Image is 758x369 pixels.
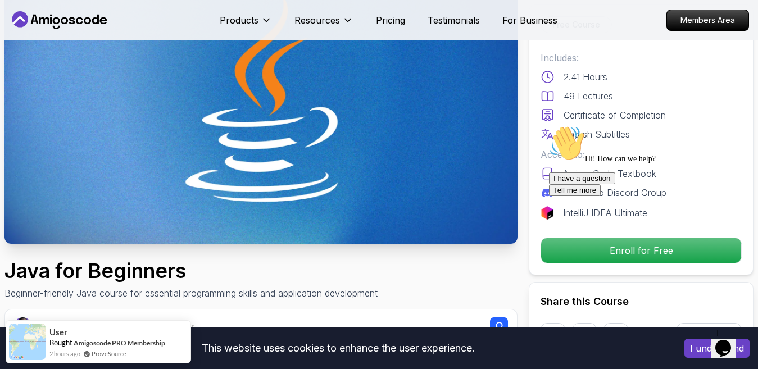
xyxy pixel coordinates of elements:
[4,4,207,75] div: 👋Hi! How can we help?I have a questionTell me more
[541,206,554,220] img: jetbrains logo
[541,148,742,161] p: Access to:
[4,63,56,75] button: Tell me more
[428,13,480,27] a: Testimonials
[220,13,258,27] p: Products
[544,121,747,318] iframe: chat widget
[294,13,353,36] button: Resources
[677,323,742,348] button: Copy link
[4,52,71,63] button: I have a question
[666,10,749,31] a: Members Area
[4,4,40,40] img: :wave:
[92,349,126,358] a: ProveSource
[220,13,272,36] button: Products
[667,10,748,30] p: Members Area
[541,294,742,309] h2: Share this Course
[541,238,741,263] p: Enroll for Free
[14,317,31,335] img: Nelson Djalo
[4,286,378,300] p: Beginner-friendly Java course for essential programming skills and application development
[564,70,607,84] p: 2.41 Hours
[49,327,67,337] span: User
[684,339,750,358] button: Accept cookies
[541,238,742,263] button: Enroll for Free
[376,13,405,27] a: Pricing
[541,51,742,65] p: Includes:
[9,324,46,360] img: provesource social proof notification image
[4,259,378,282] h1: Java for Beginners
[711,324,747,358] iframe: chat widget
[36,320,194,333] p: Mama Samba Braima Djalo /
[4,34,111,42] span: Hi! How can we help?
[74,339,165,347] a: Amigoscode PRO Membership
[564,108,666,122] p: Certificate of Completion
[49,349,80,358] span: 2 hours ago
[502,13,557,27] a: For Business
[8,336,668,361] div: This website uses cookies to enhance the user experience.
[49,338,72,347] span: Bought
[564,89,613,103] p: 49 Lectures
[294,13,340,27] p: Resources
